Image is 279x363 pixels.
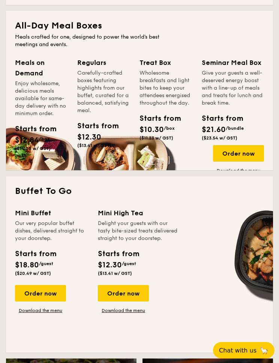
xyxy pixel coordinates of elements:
[213,145,264,162] div: Order now
[202,113,230,124] div: Starts from
[139,135,173,141] span: ($11.23 w/ GST)
[15,33,164,48] div: Meals crafted for one, designed to power the world's best meetings and events.
[98,248,136,259] div: Starts from
[213,168,264,174] a: Download the menu
[15,146,51,151] span: ($14.00 w/ GST)
[164,126,175,131] span: /box
[15,57,68,78] div: Meals on Demand
[122,261,136,266] span: /guest
[15,307,66,313] a: Download the menu
[259,346,268,355] span: 🦙
[15,123,39,135] div: Starts from
[226,126,244,131] span: /bundle
[15,20,264,32] h2: All-Day Meal Boxes
[77,57,130,68] div: Regulars
[77,69,130,114] div: Carefully-crafted boxes featuring highlights from our buffet, curated for a balanced, satisfying ...
[202,135,237,141] span: ($23.54 w/ GST)
[15,285,66,301] div: Order now
[39,261,53,266] span: /guest
[98,307,149,313] a: Download the menu
[202,57,264,68] div: Seminar Meal Box
[15,80,68,117] div: Enjoy wholesome, delicious meals available for same-day delivery with no minimum order.
[15,248,49,259] div: Starts from
[139,113,163,124] div: Starts from
[98,271,132,276] span: ($13.41 w/ GST)
[15,271,51,276] span: ($20.49 w/ GST)
[98,220,181,242] div: Delight your guests with our tasty bite-sized treats delivered straight to your doorstep.
[139,125,164,134] span: $10.30
[15,185,264,197] h2: Buffet To Go
[15,220,89,242] div: Our very popular buffet dishes, delivered straight to your doorstep.
[98,208,181,218] div: Mini High Tea
[77,143,111,148] span: ($13.41 w/ GST)
[139,57,193,68] div: Treat Box
[202,125,226,134] span: $21.60
[77,133,101,142] span: $12.30
[98,261,122,270] span: $12.30
[202,69,264,107] div: Give your guests a well-deserved energy boost with a line-up of meals and treats for lunch and br...
[98,285,149,301] div: Order now
[39,136,50,141] span: /box
[15,261,39,270] span: $18.80
[219,347,256,354] span: Chat with us
[77,120,101,132] div: Starts from
[15,208,89,218] div: Mini Buffet
[139,69,193,107] div: Wholesome breakfasts and light bites to keep your attendees energised throughout the day.
[15,136,39,145] span: $12.84
[213,342,274,358] button: Chat with us🦙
